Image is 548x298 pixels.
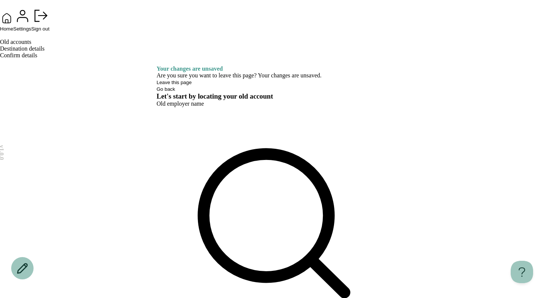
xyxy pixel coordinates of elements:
[13,26,31,32] span: Settings
[511,261,533,283] iframe: Help Scout Beacon - Open
[157,92,391,100] h3: Let's start by locating your old account
[157,86,175,92] button: Go back
[157,100,204,107] label: Old employer name
[157,65,391,72] h4: Your changes are unsaved
[157,80,192,85] button: Leave this page
[13,7,31,32] button: Settings
[31,7,50,32] button: Sign out
[157,72,391,79] p: Are you sure you want to leave this page? Your changes are unsaved.
[31,26,50,32] span: Sign out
